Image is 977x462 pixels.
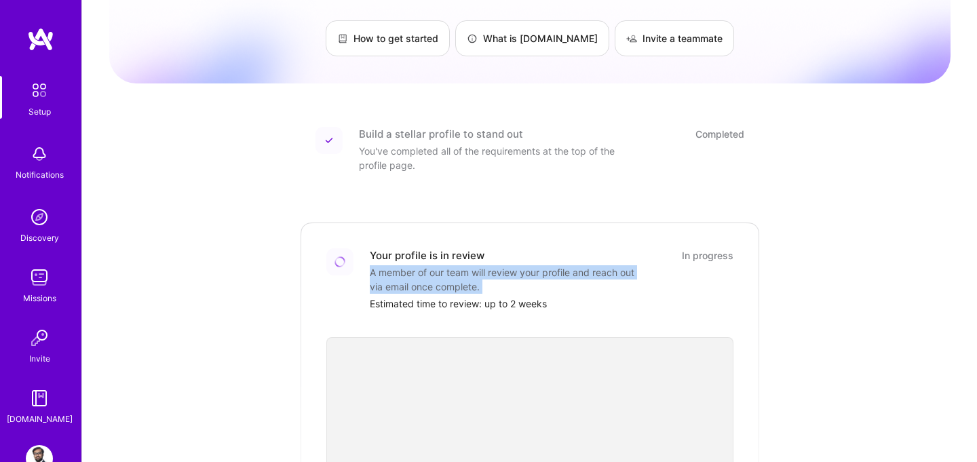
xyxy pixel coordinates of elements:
[16,168,64,182] div: Notifications
[26,324,53,351] img: Invite
[29,351,50,366] div: Invite
[359,144,630,172] div: You've completed all of the requirements at the top of the profile page.
[467,33,478,44] img: What is A.Team
[28,104,51,119] div: Setup
[325,136,333,145] img: Completed
[26,204,53,231] img: discovery
[455,20,609,56] a: What is [DOMAIN_NAME]
[337,33,348,44] img: How to get started
[23,291,56,305] div: Missions
[7,412,73,426] div: [DOMAIN_NAME]
[359,127,523,141] div: Build a stellar profile to stand out
[26,264,53,291] img: teamwork
[695,127,744,141] div: Completed
[332,255,346,269] img: Loading
[26,140,53,168] img: bell
[615,20,734,56] a: Invite a teammate
[26,385,53,412] img: guide book
[682,248,733,263] div: In progress
[626,33,637,44] img: Invite a teammate
[370,248,484,263] div: Your profile is in review
[27,27,54,52] img: logo
[370,296,733,311] div: Estimated time to review: up to 2 weeks
[326,20,450,56] a: How to get started
[20,231,59,245] div: Discovery
[370,265,641,294] div: A member of our team will review your profile and reach out via email once complete.
[25,76,54,104] img: setup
